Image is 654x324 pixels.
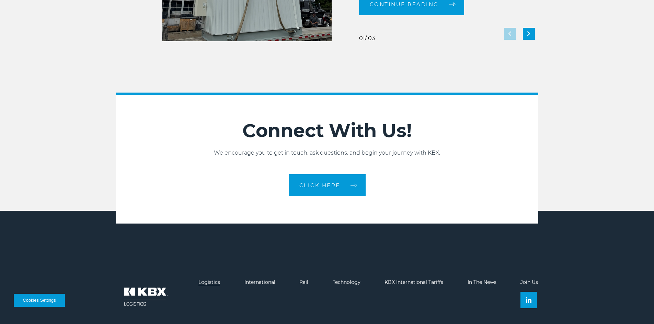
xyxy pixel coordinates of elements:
a: In The News [468,279,496,285]
a: International [244,279,275,285]
a: Join Us [520,279,538,285]
img: Linkedin [526,297,531,303]
a: KBX International Tariffs [385,279,443,285]
span: 01 [359,35,365,41]
a: Technology [333,279,360,285]
span: CLICK HERE [299,183,340,188]
a: Logistics [198,279,220,285]
div: / 03 [359,36,375,41]
a: Rail [299,279,308,285]
span: Continue reading [370,2,439,7]
img: next slide [527,32,530,36]
a: CLICK HERE arrow arrow [289,174,366,196]
img: kbx logo [116,279,174,314]
h2: Connect With Us! [116,119,538,142]
p: We encourage you to get in touch, ask questions, and begin your journey with KBX. [116,149,538,157]
button: Cookies Settings [14,294,65,307]
div: Next slide [523,28,535,40]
